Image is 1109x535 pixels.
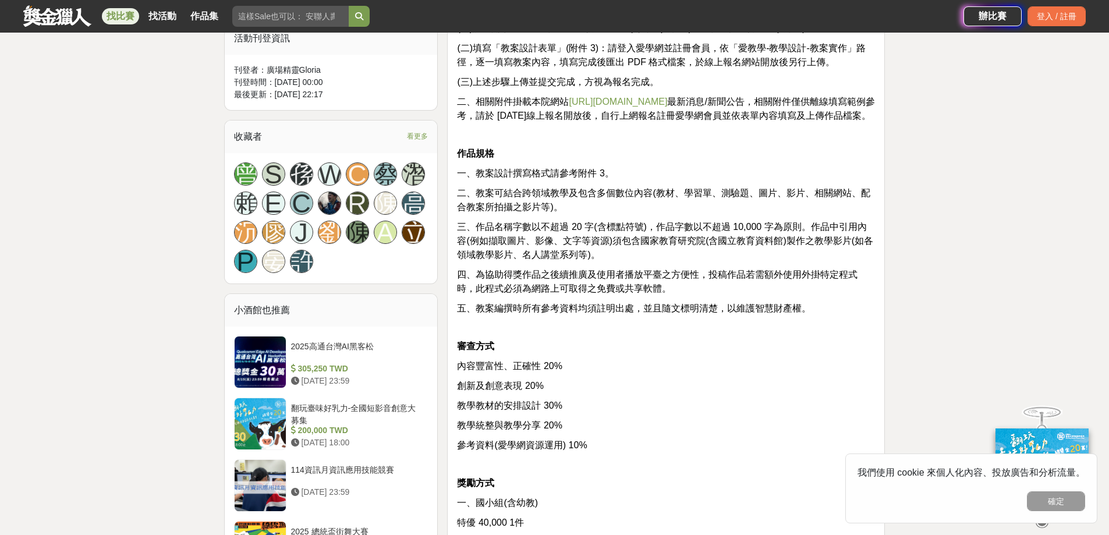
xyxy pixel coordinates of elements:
span: 二、教案可結合跨領域教學及包含多個數位內容(教材、學習單、測驗題、圖片、影片、相關網站、配合教案所拍攝之影片等)。 [457,188,870,212]
a: 廖 [262,221,285,244]
img: ff197300-f8ee-455f-a0ae-06a3645bc375.jpg [995,428,1089,506]
span: 內容豐富性、正確性 20% [457,361,562,371]
span: (二)填寫「教案設計表單」(附件 3)：請登入愛學網並註冊會員，依「愛教學-教學設計-教案實作」路徑，逐一填寫教案內容，填寫完成後匯出 PDF 格式檔案，於線上報名網站開放後另行上傳。 [457,43,865,67]
span: 我們使用 cookie 來個人化內容、投放廣告和分析流量。 [858,467,1085,477]
button: 確定 [1027,491,1085,511]
a: 高 [402,192,425,215]
span: 五、教案編撰時所有參考資料均須註明出處，並且隨文標明清楚，以維護智慧財產權。 [457,303,811,313]
div: 刊登者： 廣場精靈Gloria [234,64,428,76]
a: 潛 [402,162,425,186]
a: 2025高通台灣AI黑客松 305,250 TWD [DATE] 23:59 [234,336,428,388]
div: [DATE] 23:59 [291,375,424,387]
a: J [290,221,313,244]
span: 教學統整與教學分享 20% [457,420,562,430]
img: Avatar [318,192,341,214]
span: 看更多 [407,130,428,143]
input: 這樣Sale也可以： 安聯人壽創意銷售法募集 [232,6,349,27]
a: 114資訊月資訊應用技能競賽 [DATE] 23:59 [234,459,428,512]
span: 特優 40,000 1件 [457,518,524,527]
div: 305,250 TWD [291,363,424,375]
a: 孫 [290,162,313,186]
span: 四、為協助得獎作品之後續推廣及使用者播放平臺之方便性，投稿作品若需額外使用外掛特定程式時，此程式必須為網路上可取得之免費或共享軟體。 [457,270,858,293]
a: [URL][DOMAIN_NAME] [569,97,667,107]
a: 劉 [318,221,341,244]
span: (三)上述步驟上傳並提交完成，方視為報名完成。 [457,77,659,87]
div: 最後更新： [DATE] 22:17 [234,88,428,101]
a: 賴 [234,192,257,215]
a: 作品集 [186,8,223,24]
div: 翻玩臺味好乳力-全國短影音創意大募集 [291,402,424,424]
span: 收藏者 [234,132,262,141]
strong: 獎勵方式 [457,478,494,488]
a: 立 [402,221,425,244]
a: 許 [290,250,313,273]
a: A [374,221,397,244]
span: 參考資料(愛學網資源運用) 10% [457,440,587,450]
a: 找比賽 [102,8,139,24]
div: 114資訊月資訊應用技能競賽 [291,464,424,486]
a: Avatar [318,192,341,215]
div: [DATE] 18:00 [291,437,424,449]
a: P [234,250,257,273]
span: 二、相關附件掛載本院網站 最新消息/新聞公告，相關附件僅供離線填寫範例參考，請於 [DATE]線上報名開放後，自行上網報名註冊愛學網會員並依表單內容填寫及上傳作品檔案。 [457,97,874,121]
a: 蔡 [374,162,397,186]
span: 三、作品名稱字數以不超過 20 字(含標點符號)，作品字數以不超過 10,000 字為原則。作品中引用內容(例如擷取圖片、影像、文字等資源)須包含國家教育研究院(含國立教育資料館)製作之教學影片... [457,222,873,260]
a: 陳 [346,221,369,244]
a: 沉 [234,221,257,244]
a: 晏 [262,250,285,273]
a: C [346,162,369,186]
strong: 審查方式 [457,341,494,351]
span: 一、教案設計撰寫格式請參考附件 3。 [457,168,614,178]
a: E [262,192,285,215]
div: [DATE] 23:59 [291,486,424,498]
span: 創新及創意表現 20% [457,381,543,391]
a: 辦比賽 [963,6,1022,26]
div: 登入 / 註冊 [1027,6,1086,26]
div: 2025高通台灣AI黑客松 [291,341,424,363]
div: 活動刊登資訊 [225,22,438,55]
span: 教學教材的安排設計 30% [457,401,562,410]
a: 翻玩臺味好乳力-全國短影音創意大募集 200,000 TWD [DATE] 18:00 [234,398,428,450]
a: W [318,162,341,186]
a: R [346,192,369,215]
span: 一、國小組(含幼教) [457,498,538,508]
a: C [290,192,313,215]
a: 曾 [234,162,257,186]
a: 找活動 [144,8,181,24]
div: 200,000 TWD [291,424,424,437]
a: S [262,162,285,186]
a: 陳 [374,192,397,215]
strong: 作品規格 [457,148,494,158]
div: 小酒館也推薦 [225,294,438,327]
div: 刊登時間： [DATE] 00:00 [234,76,428,88]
